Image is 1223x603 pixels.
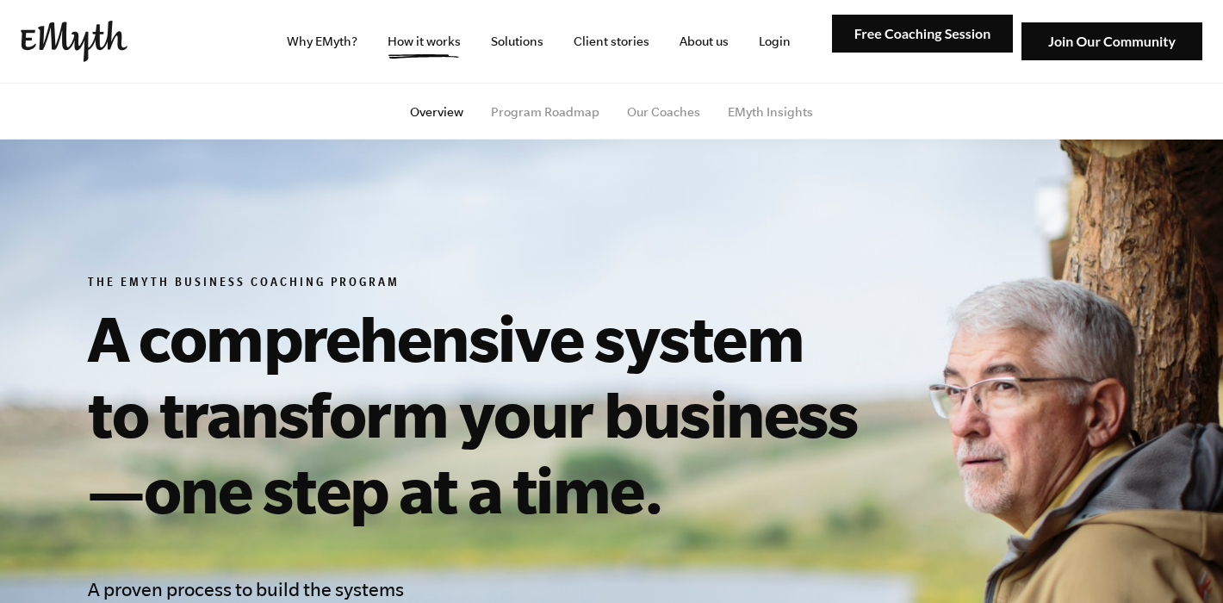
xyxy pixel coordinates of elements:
[21,21,127,62] img: EMyth
[1021,22,1202,61] img: Join Our Community
[1137,520,1223,603] iframe: Chat Widget
[728,105,813,119] a: EMyth Insights
[88,300,873,527] h1: A comprehensive system to transform your business—one step at a time.
[491,105,599,119] a: Program Roadmap
[410,105,463,119] a: Overview
[627,105,700,119] a: Our Coaches
[832,15,1013,53] img: Free Coaching Session
[88,276,873,293] h6: The EMyth Business Coaching Program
